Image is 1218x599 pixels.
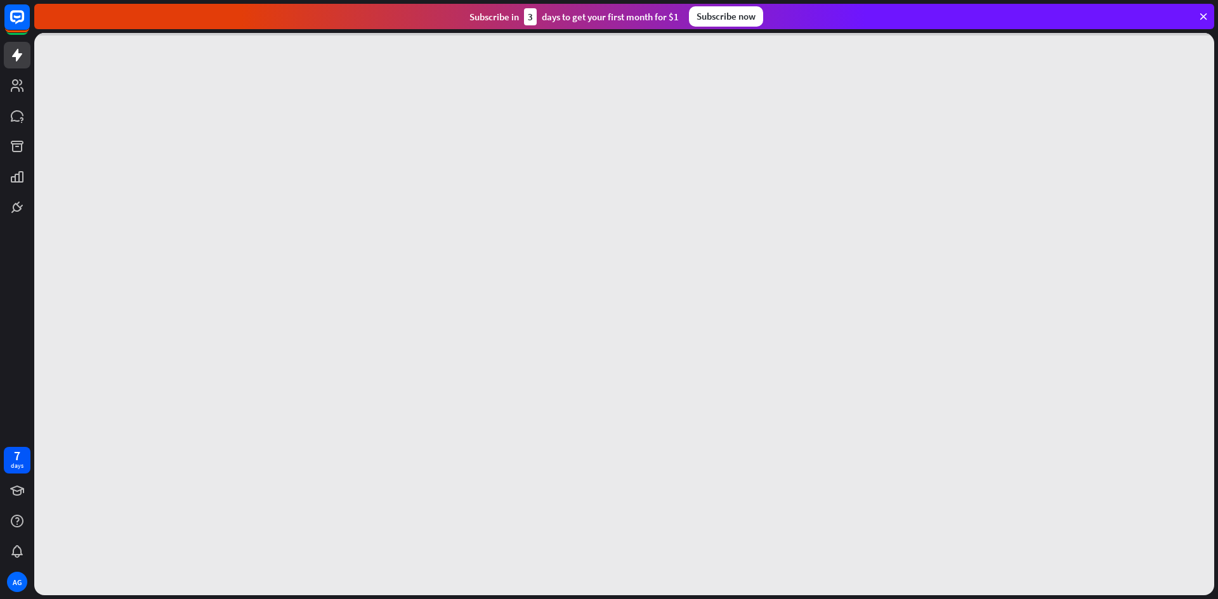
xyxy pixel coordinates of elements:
div: Subscribe now [689,6,763,27]
div: days [11,461,23,470]
button: Open LiveChat chat widget [10,5,48,43]
div: 3 [524,8,537,25]
div: 7 [14,450,20,461]
div: AG [7,572,27,592]
div: Subscribe in days to get your first month for $1 [469,8,679,25]
a: 7 days [4,447,30,473]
